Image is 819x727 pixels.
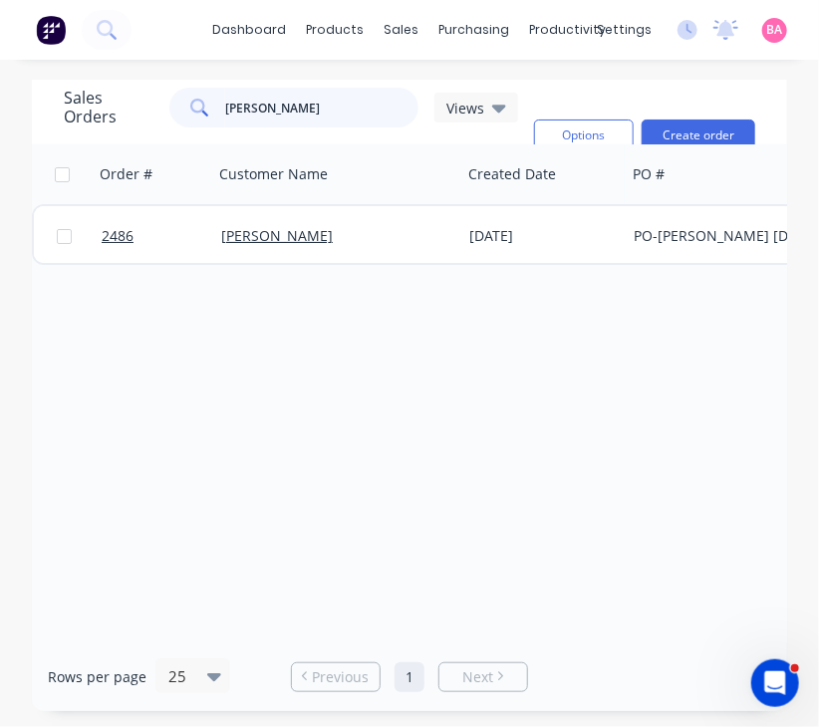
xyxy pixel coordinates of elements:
span: BA [767,21,783,39]
button: Options [534,120,634,151]
ul: Pagination [283,662,536,692]
a: Page 1 is your current page [395,662,424,692]
div: Customer Name [219,164,328,184]
div: products [297,15,375,45]
a: dashboard [203,15,297,45]
a: Previous page [292,667,380,687]
button: Create order [642,120,755,151]
span: Views [446,98,484,119]
iframe: Intercom live chat [751,659,799,707]
div: Created Date [468,164,556,184]
a: Next page [439,667,527,687]
div: Order # [100,164,152,184]
span: Previous [313,667,370,687]
div: productivity [520,15,617,45]
input: Search... [225,88,419,127]
span: Rows per page [48,667,146,687]
img: Factory [36,15,66,45]
a: [PERSON_NAME] [221,226,333,245]
div: sales [375,15,429,45]
div: [DATE] [469,226,618,246]
h1: Sales Orders [64,89,153,126]
div: purchasing [429,15,520,45]
div: settings [587,15,662,45]
a: 2486 [102,206,221,266]
div: PO # [633,164,665,184]
span: Next [462,667,493,687]
span: 2486 [102,226,134,246]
